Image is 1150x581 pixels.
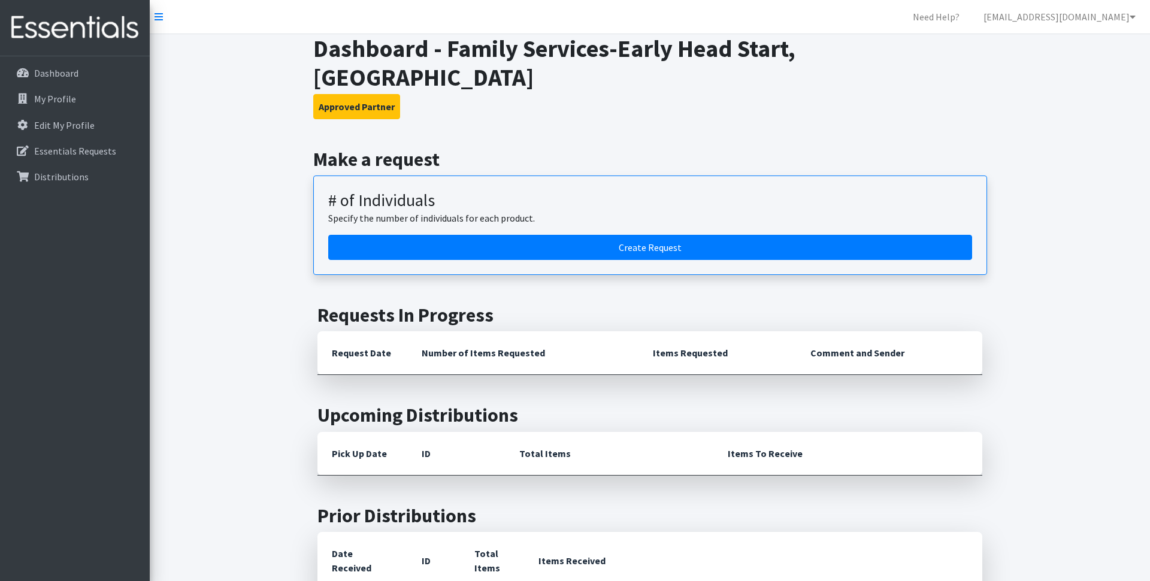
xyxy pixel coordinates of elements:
[317,432,407,476] th: Pick Up Date
[34,171,89,183] p: Distributions
[34,145,116,157] p: Essentials Requests
[34,67,78,79] p: Dashboard
[317,304,982,326] h2: Requests In Progress
[5,165,145,189] a: Distributions
[903,5,969,29] a: Need Help?
[34,119,95,131] p: Edit My Profile
[34,93,76,105] p: My Profile
[638,331,796,375] th: Items Requested
[713,432,982,476] th: Items To Receive
[328,235,972,260] a: Create a request by number of individuals
[317,331,407,375] th: Request Date
[974,5,1145,29] a: [EMAIL_ADDRESS][DOMAIN_NAME]
[5,113,145,137] a: Edit My Profile
[505,432,713,476] th: Total Items
[328,211,972,225] p: Specify the number of individuals for each product.
[317,404,982,426] h2: Upcoming Distributions
[5,8,145,48] img: HumanEssentials
[796,331,982,375] th: Comment and Sender
[313,34,987,92] h1: Dashboard - Family Services-Early Head Start, [GEOGRAPHIC_DATA]
[407,331,638,375] th: Number of Items Requested
[317,504,982,527] h2: Prior Distributions
[5,61,145,85] a: Dashboard
[5,87,145,111] a: My Profile
[5,139,145,163] a: Essentials Requests
[313,148,987,171] h2: Make a request
[328,190,972,211] h3: # of Individuals
[313,94,400,119] button: Approved Partner
[407,432,505,476] th: ID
